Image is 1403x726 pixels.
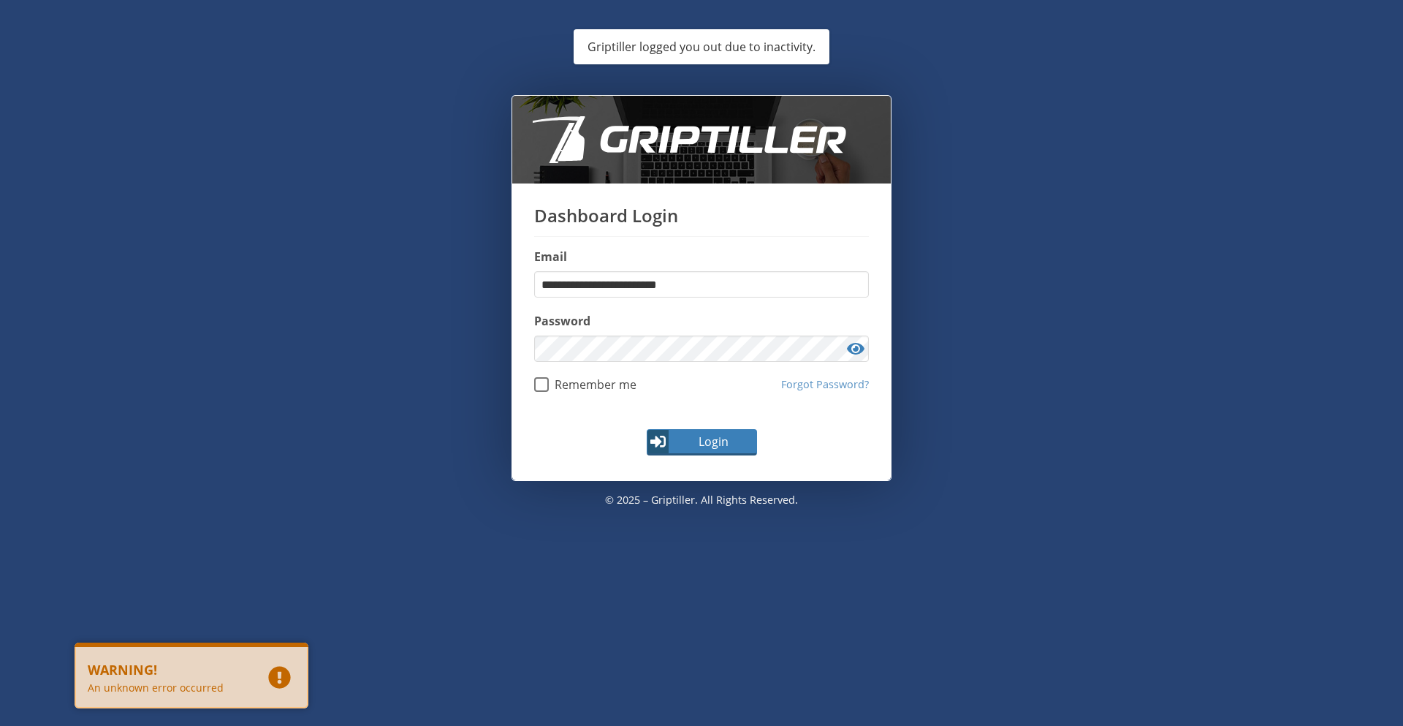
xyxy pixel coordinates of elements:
div: Griptiller logged you out due to inactivity. [576,32,827,61]
p: © 2025 – Griptiller. All rights reserved. [512,481,891,519]
button: Login [647,429,757,455]
label: Password [534,312,869,330]
div: An unknown error occurred [88,680,243,695]
span: Remember me [549,377,636,392]
b: Warning! [88,660,243,680]
a: Forgot Password? [781,377,869,393]
label: Email [534,248,869,265]
h1: Dashboard Login [534,205,869,237]
span: Login [671,433,756,450]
